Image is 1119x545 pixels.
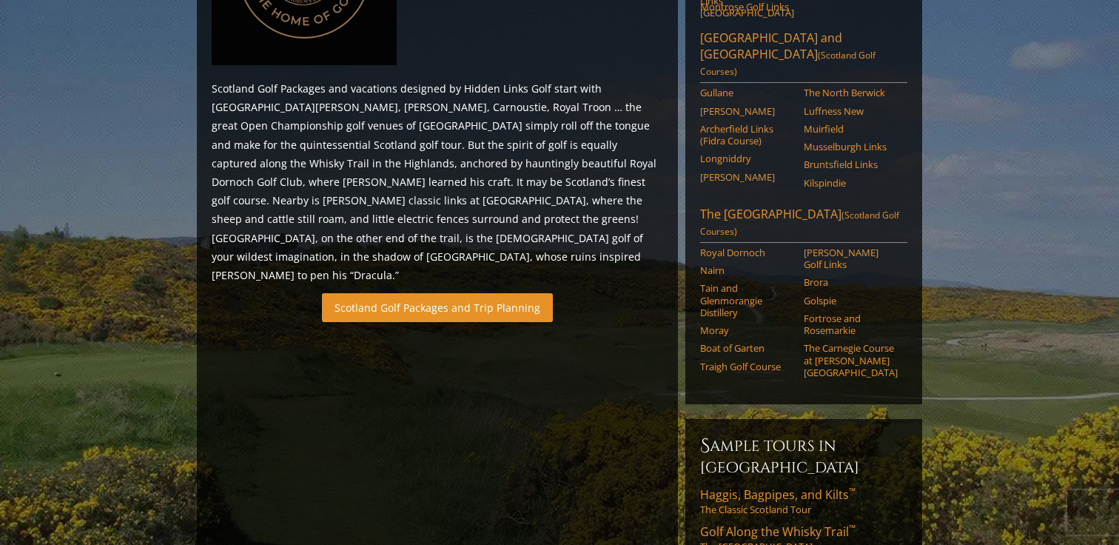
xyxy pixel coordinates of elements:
a: [PERSON_NAME] [700,105,794,117]
a: Golspie [804,295,898,307]
a: The North Berwick [804,87,898,98]
a: The [GEOGRAPHIC_DATA](Scotland Golf Courses) [700,206,907,243]
a: [PERSON_NAME] Golf Links [804,247,898,271]
a: Fortrose and Rosemarkie [804,312,898,337]
a: Moray [700,324,794,336]
a: Traigh Golf Course [700,361,794,372]
span: Haggis, Bagpipes, and Kilts [700,487,856,503]
span: (Scotland Golf Courses) [700,209,899,238]
a: Longniddry [700,153,794,164]
sup: ™ [849,522,856,535]
p: Scotland Golf Packages and vacations designed by Hidden Links Golf start with [GEOGRAPHIC_DATA][P... [212,79,663,284]
span: Golf Along the Whisky Trail [700,524,856,540]
a: Brora [804,276,898,288]
a: Bruntsfield Links [804,158,898,170]
a: Archerfield Links (Fidra Course) [700,123,794,147]
a: Kilspindie [804,177,898,189]
a: Gullane [700,87,794,98]
a: Muirfield [804,123,898,135]
a: Luffness New [804,105,898,117]
a: Nairn [700,264,794,276]
a: Scotland Golf Packages and Trip Planning [322,293,553,322]
a: Haggis, Bagpipes, and Kilts™The Classic Scotland Tour [700,487,907,516]
sup: ™ [849,485,856,498]
a: Royal Dornoch [700,247,794,258]
a: Tain and Glenmorangie Distillery [700,282,794,318]
a: Boat of Garten [700,342,794,354]
a: The Carnegie Course at [PERSON_NAME][GEOGRAPHIC_DATA] [804,342,898,378]
a: [GEOGRAPHIC_DATA] and [GEOGRAPHIC_DATA](Scotland Golf Courses) [700,30,907,83]
a: [PERSON_NAME] [700,171,794,183]
h6: Sample Tours in [GEOGRAPHIC_DATA] [700,434,907,478]
a: Montrose Golf Links [700,1,794,13]
a: Musselburgh Links [804,141,898,153]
